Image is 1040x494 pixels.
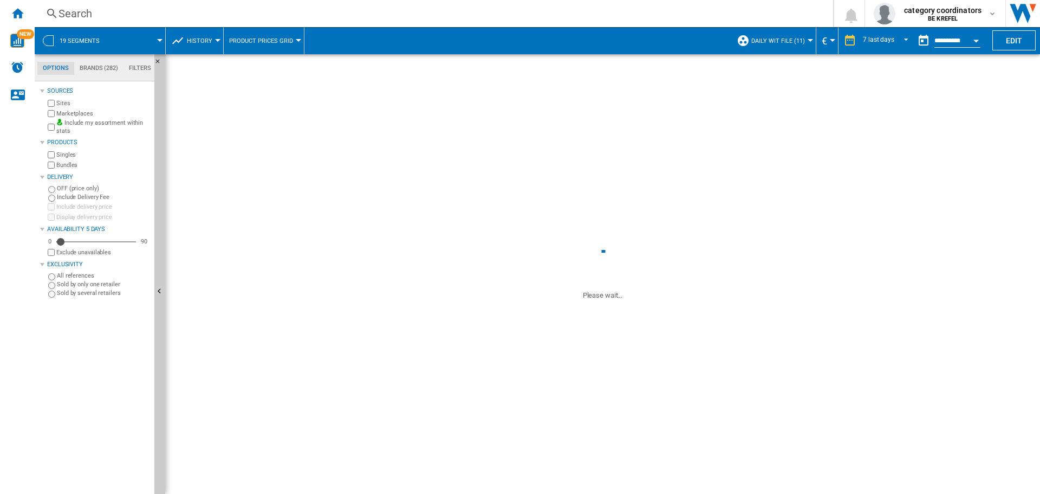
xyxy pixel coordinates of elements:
[187,27,218,54] button: History
[56,151,150,159] label: Singles
[17,29,34,39] span: NEW
[48,203,55,210] input: Include delivery price
[57,289,150,297] label: Sold by several retailers
[123,62,157,75] md-tab-item: Filters
[40,27,160,54] div: 19 segments
[913,30,934,52] button: md-calendar
[60,37,100,44] span: 19 segments
[822,27,833,54] button: €
[48,162,55,169] input: Bundles
[47,87,150,95] div: Sources
[10,34,24,48] img: wise-card.svg
[57,184,150,193] label: OFF (price only)
[56,248,150,256] label: Exclude unavailables
[45,238,54,246] div: 0
[58,6,805,21] div: Search
[48,291,55,298] input: Sold by several retailers
[60,27,110,54] button: 19 segments
[11,61,24,74] img: alerts-logo.svg
[992,30,1036,50] button: Edit
[56,119,63,125] img: mysite-bg-18x18.png
[57,280,150,288] label: Sold by only one retailer
[56,236,136,247] md-slider: Availability
[48,195,55,202] input: Include Delivery Fee
[928,15,958,22] b: BE KREFEL
[229,27,298,54] button: Product prices grid
[47,173,150,182] div: Delivery
[48,151,55,158] input: Singles
[56,99,150,107] label: Sites
[56,203,150,211] label: Include delivery price
[47,138,150,147] div: Products
[862,32,913,50] md-select: REPORTS.WIZARD.STEPS.REPORT.STEPS.REPORT_OPTIONS.PERIOD: 7 last days
[863,36,894,43] div: 7 last days
[874,3,895,24] img: profile.jpg
[56,213,150,221] label: Display delivery price
[751,37,805,44] span: Daily WIT File (11)
[904,5,981,16] span: category coordinators
[154,54,167,74] button: Hide
[56,119,150,136] label: Include my assortment within stats
[48,249,55,256] input: Display delivery price
[47,225,150,234] div: Availability 5 Days
[138,238,150,246] div: 90
[74,62,123,75] md-tab-item: Brands (282)
[47,260,150,269] div: Exclusivity
[48,214,55,221] input: Display delivery price
[56,110,150,118] label: Marketplaces
[56,161,150,169] label: Bundles
[822,35,827,47] span: €
[48,273,55,280] input: All references
[816,27,838,54] md-menu: Currency
[48,186,55,193] input: OFF (price only)
[751,27,810,54] button: Daily WIT File (11)
[48,120,55,134] input: Include my assortment within stats
[48,110,55,117] input: Marketplaces
[229,37,293,44] span: Product prices grid
[187,37,212,44] span: History
[57,193,150,201] label: Include Delivery Fee
[48,282,55,289] input: Sold by only one retailer
[171,27,218,54] div: History
[57,272,150,280] label: All references
[583,291,623,299] ng-transclude: Please wait...
[37,62,74,75] md-tab-item: Options
[48,100,55,107] input: Sites
[966,29,986,49] button: Open calendar
[737,27,810,54] div: Daily WIT File (11)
